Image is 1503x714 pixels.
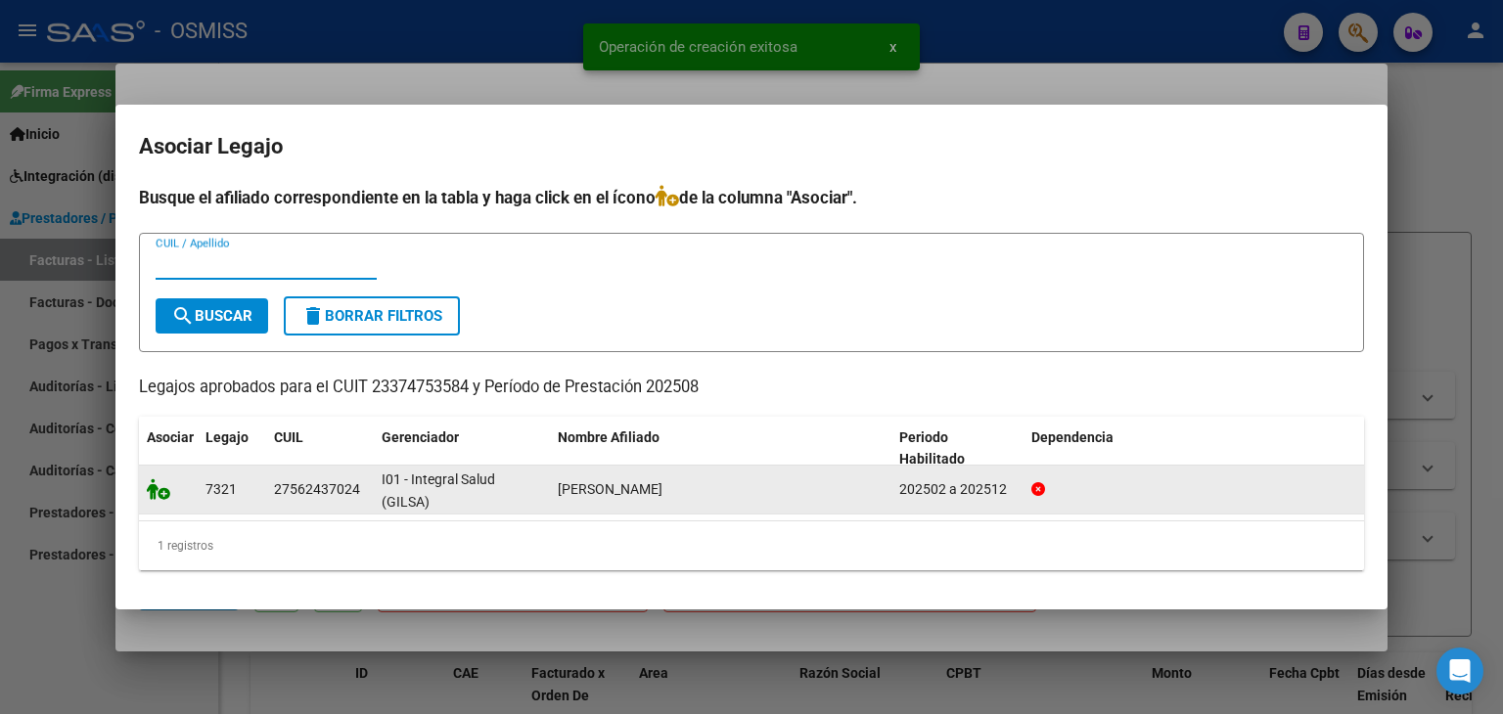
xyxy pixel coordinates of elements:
[1024,417,1365,481] datatable-header-cell: Dependencia
[139,417,198,481] datatable-header-cell: Asociar
[374,417,550,481] datatable-header-cell: Gerenciador
[139,521,1364,570] div: 1 registros
[1031,429,1114,445] span: Dependencia
[198,417,266,481] datatable-header-cell: Legajo
[171,304,195,328] mat-icon: search
[382,471,495,510] span: I01 - Integral Salud (GILSA)
[147,429,194,445] span: Asociar
[284,296,460,335] button: Borrar Filtros
[382,429,459,445] span: Gerenciador
[899,478,1016,501] div: 202502 a 202512
[550,417,891,481] datatable-header-cell: Nombre Afiliado
[558,481,662,497] span: ANDRADA AGOSTINA
[156,298,268,334] button: Buscar
[205,429,249,445] span: Legajo
[301,307,442,325] span: Borrar Filtros
[899,429,965,468] span: Periodo Habilitado
[266,417,374,481] datatable-header-cell: CUIL
[274,429,303,445] span: CUIL
[891,417,1024,481] datatable-header-cell: Periodo Habilitado
[139,185,1364,210] h4: Busque el afiliado correspondiente en la tabla y haga click en el ícono de la columna "Asociar".
[301,304,325,328] mat-icon: delete
[171,307,252,325] span: Buscar
[558,429,660,445] span: Nombre Afiliado
[274,478,360,501] div: 27562437024
[139,128,1364,165] h2: Asociar Legajo
[1436,647,1483,694] div: Open Intercom Messenger
[205,481,237,497] span: 7321
[139,376,1364,400] p: Legajos aprobados para el CUIT 23374753584 y Período de Prestación 202508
